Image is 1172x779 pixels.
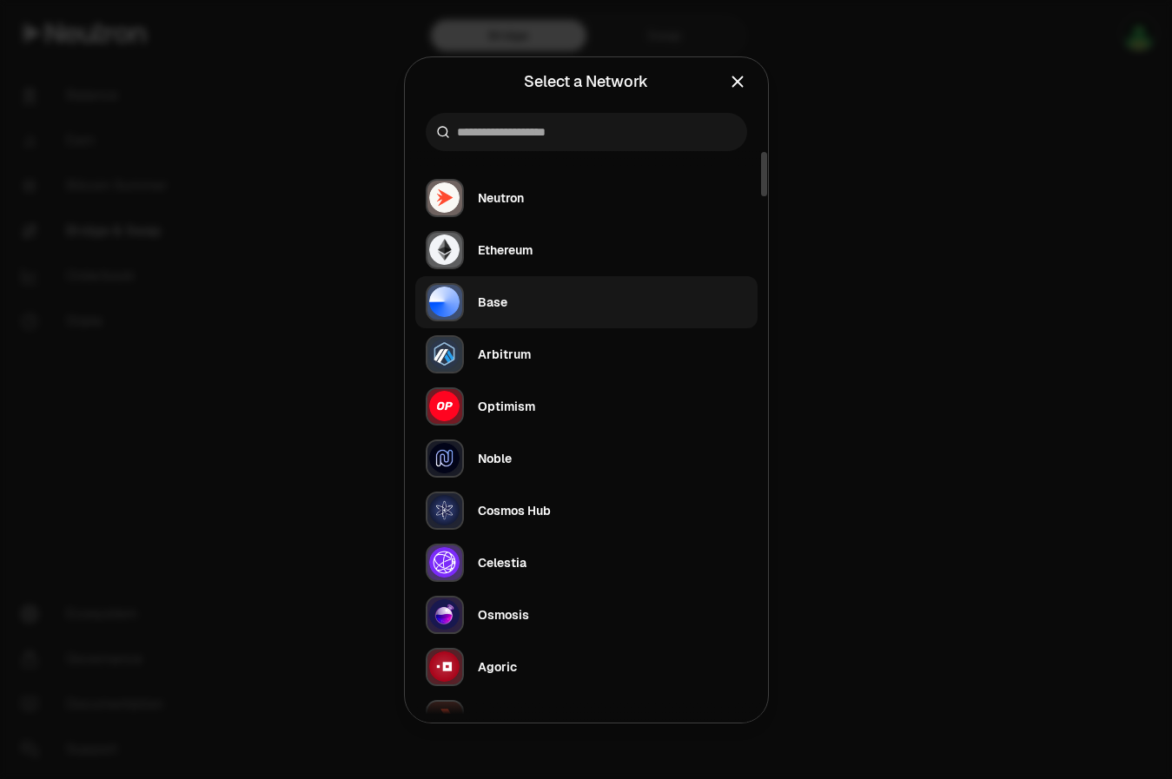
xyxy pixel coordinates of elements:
[429,182,460,213] img: Neutron Logo
[429,443,460,473] img: Noble Logo
[415,380,758,432] button: Optimism LogoOptimism LogoOptimism
[429,339,460,369] img: Arbitrum Logo
[728,69,747,94] button: Close
[415,589,758,641] button: Osmosis LogoOsmosis LogoOsmosis
[478,606,529,624] div: Osmosis
[429,234,460,265] img: Ethereum Logo
[478,346,531,363] div: Arbitrum
[478,189,524,207] div: Neutron
[478,554,526,571] div: Celestia
[429,651,460,682] img: Agoric Logo
[415,485,758,537] button: Cosmos Hub LogoCosmos Hub LogoCosmos Hub
[478,450,512,467] div: Noble
[429,547,460,578] img: Celestia Logo
[415,641,758,693] button: Agoric LogoAgoric LogoAgoric
[415,224,758,276] button: Ethereum LogoEthereum LogoEthereum
[478,710,514,728] div: Akash
[478,241,533,259] div: Ethereum
[429,599,460,630] img: Osmosis Logo
[429,495,460,525] img: Cosmos Hub Logo
[415,172,758,224] button: Neutron LogoNeutron LogoNeutron
[415,328,758,380] button: Arbitrum LogoArbitrum LogoArbitrum
[478,398,535,415] div: Optimism
[429,703,460,734] img: Akash Logo
[429,391,460,421] img: Optimism Logo
[415,276,758,328] button: Base LogoBase LogoBase
[478,294,507,311] div: Base
[415,432,758,485] button: Noble LogoNoble LogoNoble
[415,537,758,589] button: Celestia LogoCelestia LogoCelestia
[478,502,551,519] div: Cosmos Hub
[415,693,758,745] button: Akash LogoAkash LogoAkash
[478,658,517,676] div: Agoric
[429,287,460,317] img: Base Logo
[524,69,648,94] div: Select a Network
